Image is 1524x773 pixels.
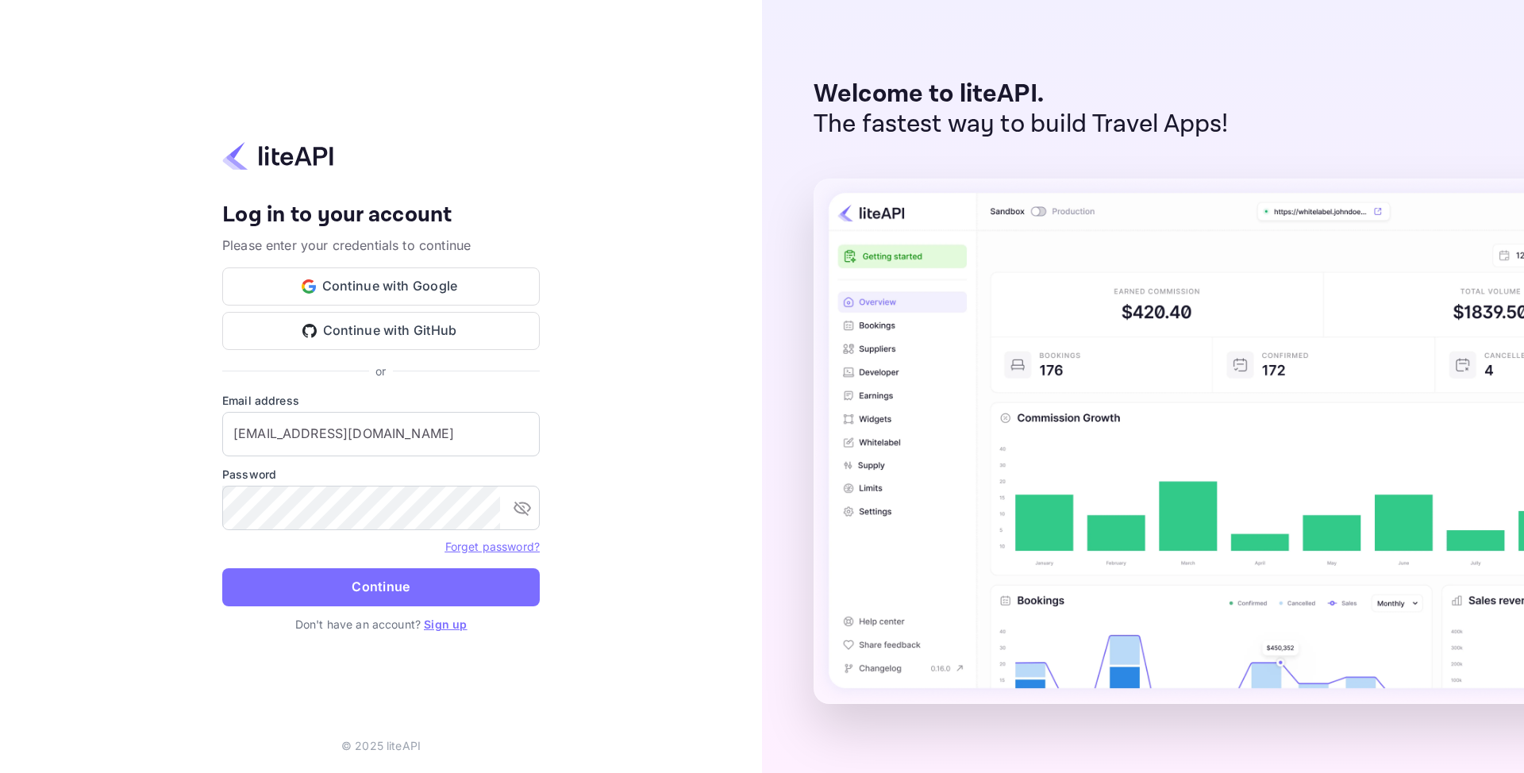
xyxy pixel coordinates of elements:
p: Please enter your credentials to continue [222,236,540,255]
p: or [375,363,386,379]
a: Sign up [424,617,467,631]
p: Don't have an account? [222,616,540,633]
img: liteapi [222,140,333,171]
a: Forget password? [445,540,540,553]
p: Welcome to liteAPI. [814,79,1229,110]
a: Forget password? [445,538,540,554]
input: Enter your email address [222,412,540,456]
button: Continue with Google [222,267,540,306]
label: Password [222,466,540,483]
label: Email address [222,392,540,409]
button: toggle password visibility [506,492,538,524]
p: The fastest way to build Travel Apps! [814,110,1229,140]
p: © 2025 liteAPI [341,737,421,754]
button: Continue [222,568,540,606]
h4: Log in to your account [222,202,540,229]
button: Continue with GitHub [222,312,540,350]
